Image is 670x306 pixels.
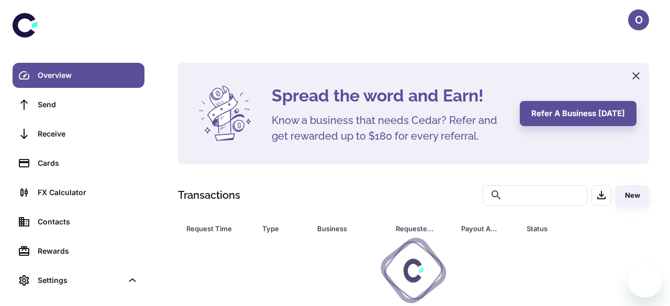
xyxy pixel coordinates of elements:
[13,239,144,264] a: Rewards
[461,221,500,236] div: Payout Amount
[186,221,250,236] span: Request Time
[461,221,514,236] span: Payout Amount
[38,99,138,110] div: Send
[628,9,649,30] button: O
[13,180,144,205] a: FX Calculator
[262,221,305,236] span: Type
[38,245,138,257] div: Rewards
[13,151,144,176] a: Cards
[38,216,138,228] div: Contacts
[13,268,144,293] div: Settings
[628,264,662,298] iframe: Button to launch messaging window
[13,209,144,234] a: Contacts
[13,63,144,88] a: Overview
[178,187,240,203] h1: Transactions
[616,185,649,206] button: New
[527,221,592,236] div: Status
[396,221,435,236] div: Requested Amount
[38,128,138,140] div: Receive
[272,83,507,108] h4: Spread the word and Earn!
[13,92,144,117] a: Send
[186,221,236,236] div: Request Time
[520,101,636,126] button: Refer a business [DATE]
[38,275,122,286] div: Settings
[38,157,138,169] div: Cards
[262,221,291,236] div: Type
[527,221,606,236] span: Status
[38,70,138,81] div: Overview
[272,112,507,144] h5: Know a business that needs Cedar? Refer and get rewarded up to $180 for every referral.
[396,221,449,236] span: Requested Amount
[38,187,138,198] div: FX Calculator
[13,121,144,146] a: Receive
